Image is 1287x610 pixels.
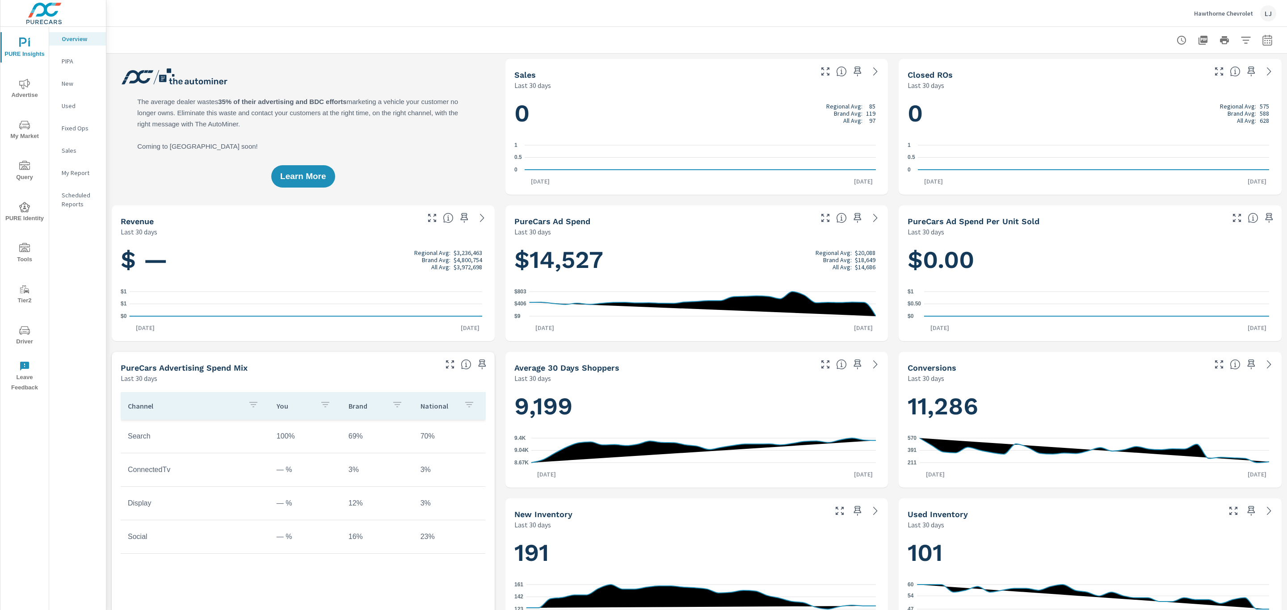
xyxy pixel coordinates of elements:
[121,492,269,514] td: Display
[62,191,99,209] p: Scheduled Reports
[850,64,865,79] span: Save this to your personalized report
[908,593,914,599] text: 54
[843,117,862,124] p: All Avg:
[271,165,335,188] button: Learn More
[121,288,127,295] text: $1
[818,64,833,79] button: Make Fullscreen
[908,363,956,372] h5: Conversions
[443,213,454,223] span: Total sales revenue over the selected date range. [Source: This data is sourced from the dealer’s...
[816,249,852,256] p: Regional Avg:
[1260,103,1269,110] p: 575
[431,263,450,271] p: All Avg:
[514,155,522,161] text: 0.5
[49,121,106,135] div: Fixed Ops
[848,470,879,479] p: [DATE]
[3,284,46,306] span: Tier2
[1258,31,1276,49] button: Select Date Range
[908,98,1273,129] h1: 0
[514,391,879,422] h1: 9,199
[908,519,944,530] p: Last 30 days
[514,226,551,237] p: Last 30 days
[269,492,341,514] td: — %
[918,177,949,186] p: [DATE]
[868,211,883,225] a: See more details in report
[461,359,471,370] span: This table looks at how you compare to the amount of budget you spend per channel as opposed to y...
[1237,117,1256,124] p: All Avg:
[855,263,875,271] p: $14,686
[1262,211,1276,225] span: Save this to your personalized report
[908,217,1039,226] h5: PureCars Ad Spend Per Unit Sold
[514,363,619,372] h5: Average 30 Days Shoppers
[121,301,127,307] text: $1
[121,526,269,548] td: Social
[836,66,847,77] span: Number of vehicles sold by the dealership over the selected date range. [Source: This data is sou...
[514,301,526,307] text: $406
[514,510,572,519] h5: New Inventory
[869,117,875,124] p: 97
[49,77,106,90] div: New
[3,38,46,59] span: PURE Insights
[280,172,326,180] span: Learn More
[514,167,517,173] text: 0
[128,401,241,410] p: Channel
[62,34,99,43] p: Overview
[833,504,847,518] button: Make Fullscreen
[1262,64,1276,79] a: See more details in report
[1262,357,1276,372] a: See more details in report
[836,213,847,223] span: Total cost of media for all PureCars channels for the selected dealership group over the selected...
[1260,5,1276,21] div: LJ
[49,144,106,157] div: Sales
[514,581,523,588] text: 161
[1228,110,1256,117] p: Brand Avg:
[49,166,106,180] div: My Report
[848,323,879,332] p: [DATE]
[1244,357,1258,372] span: Save this to your personalized report
[0,27,49,397] div: nav menu
[514,373,551,384] p: Last 30 days
[277,401,313,410] p: You
[834,110,862,117] p: Brand Avg:
[1260,110,1269,117] p: 588
[3,120,46,142] span: My Market
[269,459,341,481] td: — %
[422,256,450,263] p: Brand Avg:
[908,301,921,307] text: $0.50
[349,401,385,410] p: Brand
[341,459,413,481] td: 3%
[826,103,862,110] p: Regional Avg:
[869,103,875,110] p: 85
[908,167,911,173] text: 0
[269,425,341,447] td: 100%
[514,313,521,319] text: $9
[920,470,951,479] p: [DATE]
[908,70,953,79] h5: Closed ROs
[908,447,917,453] text: 391
[514,538,879,568] h1: 191
[908,435,917,441] text: 570
[1230,211,1244,225] button: Make Fullscreen
[908,373,944,384] p: Last 30 days
[1212,64,1226,79] button: Make Fullscreen
[908,226,944,237] p: Last 30 days
[475,211,489,225] a: See more details in report
[1260,117,1269,124] p: 628
[529,323,560,332] p: [DATE]
[855,256,875,263] p: $18,649
[49,188,106,211] div: Scheduled Reports
[908,391,1273,422] h1: 11,286
[908,313,914,319] text: $0
[414,249,450,256] p: Regional Avg:
[514,447,529,454] text: 9.04K
[514,460,529,466] text: 8.67K
[121,425,269,447] td: Search
[908,581,914,588] text: 60
[121,217,154,226] h5: Revenue
[514,142,517,148] text: 1
[868,64,883,79] a: See more details in report
[514,245,879,275] h1: $14,527
[454,249,482,256] p: $3,236,463
[850,211,865,225] span: Save this to your personalized report
[514,519,551,530] p: Last 30 days
[908,460,917,466] text: 211
[1244,504,1258,518] span: Save this to your personalized report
